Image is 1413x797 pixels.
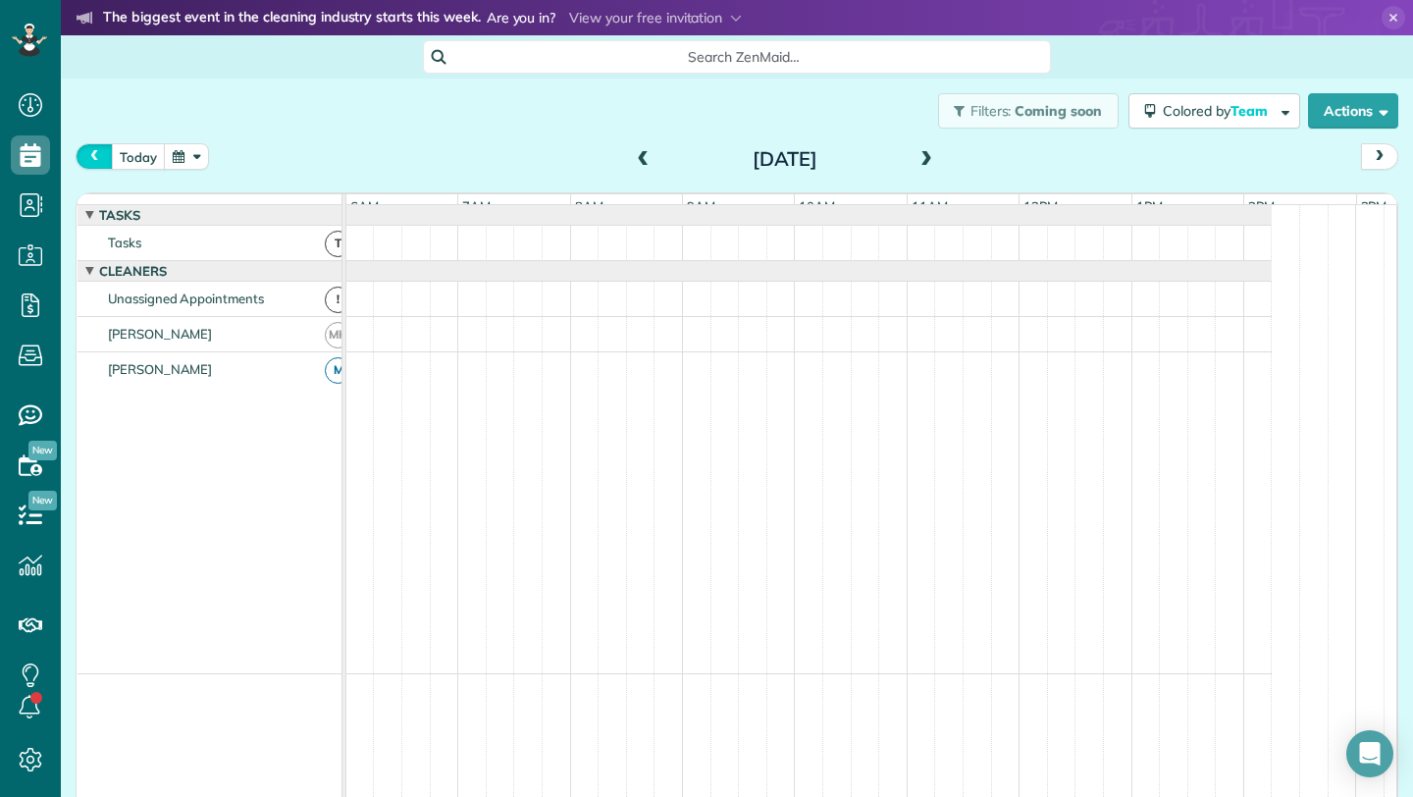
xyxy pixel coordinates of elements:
span: Coming soon [1015,102,1103,120]
button: today [111,143,166,170]
span: New [28,491,57,510]
span: 12pm [1020,198,1062,214]
span: M [325,357,351,384]
span: T [325,231,351,257]
span: Colored by [1163,102,1275,120]
span: 6am [346,198,383,214]
span: Are you in? [487,8,556,29]
span: 7am [458,198,495,214]
span: ! [325,287,351,313]
span: 8am [571,198,607,214]
span: 10am [795,198,839,214]
span: 2pm [1244,198,1279,214]
span: MH [325,322,351,348]
span: Filters: [970,102,1012,120]
span: Tasks [104,235,145,250]
span: 11am [908,198,952,214]
button: Colored byTeam [1128,93,1300,129]
button: Actions [1308,93,1398,129]
button: next [1361,143,1398,170]
span: Tasks [95,207,144,223]
button: prev [76,143,113,170]
div: Open Intercom Messenger [1346,730,1393,777]
li: The world’s leading virtual event for cleaning business owners. [77,33,863,59]
span: 9am [683,198,719,214]
span: [PERSON_NAME] [104,326,217,342]
strong: The biggest event in the cleaning industry starts this week. [103,8,481,29]
span: Team [1230,102,1271,120]
span: 1pm [1132,198,1167,214]
span: New [28,441,57,460]
span: Cleaners [95,263,171,279]
span: 3pm [1357,198,1391,214]
span: Unassigned Appointments [104,291,268,306]
h2: [DATE] [662,148,908,170]
span: [PERSON_NAME] [104,361,217,377]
